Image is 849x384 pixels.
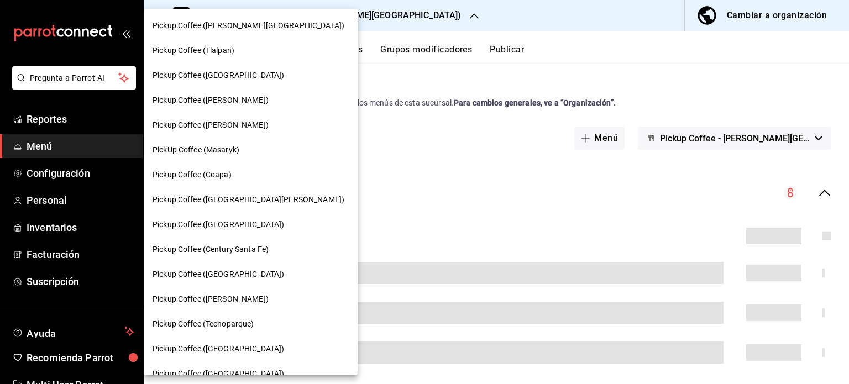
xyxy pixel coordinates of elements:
[153,119,269,131] span: Pickup Coffee ([PERSON_NAME])
[144,312,358,336] div: Pickup Coffee (Tecnoparque)
[153,343,284,355] span: Pickup Coffee ([GEOGRAPHIC_DATA])
[144,262,358,287] div: Pickup Coffee ([GEOGRAPHIC_DATA])
[153,194,344,206] span: Pickup Coffee ([GEOGRAPHIC_DATA][PERSON_NAME])
[153,144,239,156] span: PickUp Coffee (Masaryk)
[153,94,269,106] span: Pickup Coffee ([PERSON_NAME])
[144,138,358,162] div: PickUp Coffee (Masaryk)
[153,368,284,380] span: Pickup Coffee ([GEOGRAPHIC_DATA])
[144,212,358,237] div: Pickup Coffee ([GEOGRAPHIC_DATA])
[144,113,358,138] div: Pickup Coffee ([PERSON_NAME])
[144,88,358,113] div: Pickup Coffee ([PERSON_NAME])
[153,169,232,181] span: Pickup Coffee (Coapa)
[144,287,358,312] div: Pickup Coffee ([PERSON_NAME])
[144,38,358,63] div: Pickup Coffee (Tlalpan)
[153,45,234,56] span: Pickup Coffee (Tlalpan)
[144,336,358,361] div: Pickup Coffee ([GEOGRAPHIC_DATA])
[153,244,269,255] span: Pickup Coffee (Century Santa Fe)
[144,63,358,88] div: Pickup Coffee ([GEOGRAPHIC_DATA])
[153,20,344,31] span: Pickup Coffee ([PERSON_NAME][GEOGRAPHIC_DATA])
[144,237,358,262] div: Pickup Coffee (Century Santa Fe)
[153,269,284,280] span: Pickup Coffee ([GEOGRAPHIC_DATA])
[153,293,269,305] span: Pickup Coffee ([PERSON_NAME])
[144,187,358,212] div: Pickup Coffee ([GEOGRAPHIC_DATA][PERSON_NAME])
[144,13,358,38] div: Pickup Coffee ([PERSON_NAME][GEOGRAPHIC_DATA])
[153,219,284,230] span: Pickup Coffee ([GEOGRAPHIC_DATA])
[153,70,284,81] span: Pickup Coffee ([GEOGRAPHIC_DATA])
[144,162,358,187] div: Pickup Coffee (Coapa)
[153,318,254,330] span: Pickup Coffee (Tecnoparque)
